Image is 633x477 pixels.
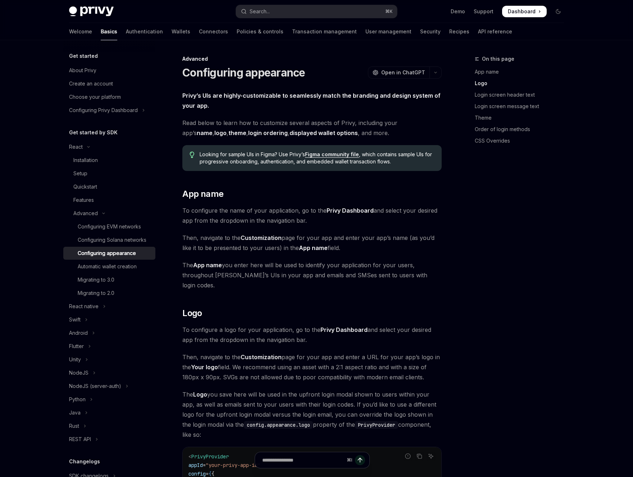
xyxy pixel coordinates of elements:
strong: Privy Dashboard [320,326,368,333]
a: login ordering [248,129,288,137]
div: Swift [69,315,81,324]
span: To configure the name of your application, go to the and select your desired app from the dropdow... [182,205,442,226]
a: Figma community file [305,151,359,158]
a: Create an account [63,77,155,90]
a: Choose your platform [63,91,155,103]
button: Open search [236,5,397,18]
button: Toggle NodeJS section [63,366,155,379]
button: Open in ChatGPT [368,66,429,79]
div: Migrating to 3.0 [78,275,114,284]
a: theme [228,129,246,137]
a: Migrating to 3.0 [63,273,155,286]
a: Automatic wallet creation [63,260,155,273]
button: Toggle Flutter section [63,340,155,353]
a: Login screen header text [475,89,570,101]
h5: Get started by SDK [69,128,118,137]
span: The you enter here will be used to identify your application for your users, throughout [PERSON_N... [182,260,442,290]
a: Features [63,194,155,207]
a: logo [214,129,227,137]
a: CSS Overrides [475,135,570,147]
strong: Privy Dashboard [327,207,374,214]
button: Toggle Unity section [63,353,155,366]
button: Toggle React native section [63,300,155,313]
a: Order of login methods [475,124,570,135]
span: ⌘ K [385,9,393,14]
a: Recipes [449,23,469,40]
strong: Customization [241,234,282,241]
a: Policies & controls [237,23,283,40]
div: Advanced [182,55,442,62]
div: Installation [73,156,98,165]
a: name [197,129,213,137]
span: The you save here will be used in the upfront login modal shown to users within your app, as well... [182,389,442,440]
a: Configuring Solana networks [63,233,155,246]
a: Connectors [199,23,228,40]
button: Toggle Python section [63,393,155,406]
a: Migrating to 2.0 [63,287,155,300]
div: Migrating to 2.0 [78,289,114,297]
a: Demo [451,8,465,15]
div: Rust [69,422,79,430]
a: Authentication [126,23,163,40]
strong: App name [299,244,328,251]
a: Login screen message text [475,101,570,112]
div: React native [69,302,99,311]
div: Create an account [69,79,113,88]
button: Toggle Configuring Privy Dashboard section [63,104,155,117]
strong: Privy’s UIs are highly-customizable to seamlessly match the branding and design system of your app. [182,92,441,109]
div: Search... [250,7,270,16]
div: Advanced [73,209,98,218]
a: App name [475,66,570,78]
div: Flutter [69,342,84,351]
div: Android [69,329,88,337]
a: Configuring appearance [63,247,155,260]
a: Transaction management [292,23,357,40]
h5: Get started [69,52,98,60]
a: displayed wallet options [290,129,358,137]
div: Configuring Solana networks [78,236,146,244]
button: Toggle Swift section [63,313,155,326]
div: React [69,143,83,151]
span: Read below to learn how to customize several aspects of Privy, including your app’s , , , , , and... [182,118,442,138]
a: Setup [63,167,155,180]
div: Quickstart [73,182,97,191]
h5: Changelogs [69,457,100,466]
div: NodeJS [69,369,88,377]
a: Dashboard [502,6,547,17]
button: Toggle Java section [63,406,155,419]
svg: Tip [190,152,195,158]
a: Configuring EVM networks [63,220,155,233]
a: Welcome [69,23,92,40]
span: Then, navigate to the page for your app and enter a URL for your app’s logo in the field. We reco... [182,352,442,382]
a: Security [420,23,441,40]
button: Send message [355,455,365,465]
a: API reference [478,23,512,40]
a: Support [474,8,493,15]
code: config.appearance.logo [244,421,313,429]
button: Toggle Android section [63,327,155,339]
a: Basics [101,23,117,40]
a: User management [365,23,411,40]
strong: Customization [241,353,282,361]
button: Toggle Rust section [63,420,155,432]
h1: Configuring appearance [182,66,305,79]
div: REST API [69,435,91,444]
a: Logo [475,78,570,89]
div: Configuring Privy Dashboard [69,106,138,115]
span: To configure a logo for your application, go to the and select your desired app from the dropdown... [182,325,442,345]
strong: Your logo [191,363,218,371]
div: Configuring EVM networks [78,222,141,231]
strong: App name [193,261,222,269]
div: Configuring appearance [78,249,136,258]
a: Wallets [172,23,190,40]
button: Toggle dark mode [552,6,564,17]
div: Setup [73,169,87,178]
button: Toggle NodeJS (server-auth) section [63,380,155,393]
div: NodeJS (server-auth) [69,382,121,390]
div: Automatic wallet creation [78,262,137,271]
span: Dashboard [508,8,536,15]
div: Features [73,196,94,204]
div: Unity [69,355,81,364]
div: Python [69,395,86,404]
button: Toggle React section [63,140,155,153]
